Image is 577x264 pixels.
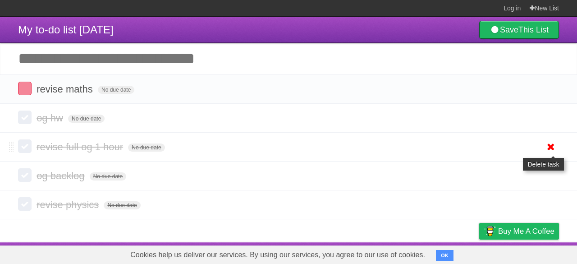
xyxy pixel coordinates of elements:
b: This List [518,25,549,34]
span: My to-do list [DATE] [18,23,114,36]
a: Buy me a coffee [479,223,559,240]
a: About [359,245,378,262]
span: No due date [68,115,105,123]
a: Developers [389,245,426,262]
span: No due date [104,201,140,209]
span: No due date [128,144,165,152]
label: Done [18,168,32,182]
label: Done [18,82,32,95]
span: Buy me a coffee [498,223,554,239]
span: revise maths [37,83,95,95]
span: Cookies help us deliver our services. By using our services, you agree to our use of cookies. [121,246,434,264]
label: Done [18,197,32,211]
a: Suggest a feature [502,245,559,262]
a: SaveThis List [479,21,559,39]
span: No due date [90,172,126,181]
label: Done [18,139,32,153]
a: Privacy [467,245,491,262]
span: revise full og 1 hour [37,141,125,153]
span: og hw [37,112,65,124]
span: revise physics [37,199,101,210]
span: No due date [98,86,134,94]
span: og backlog [37,170,87,181]
img: Buy me a coffee [484,223,496,239]
label: Done [18,111,32,124]
a: Terms [437,245,457,262]
button: OK [436,250,453,261]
